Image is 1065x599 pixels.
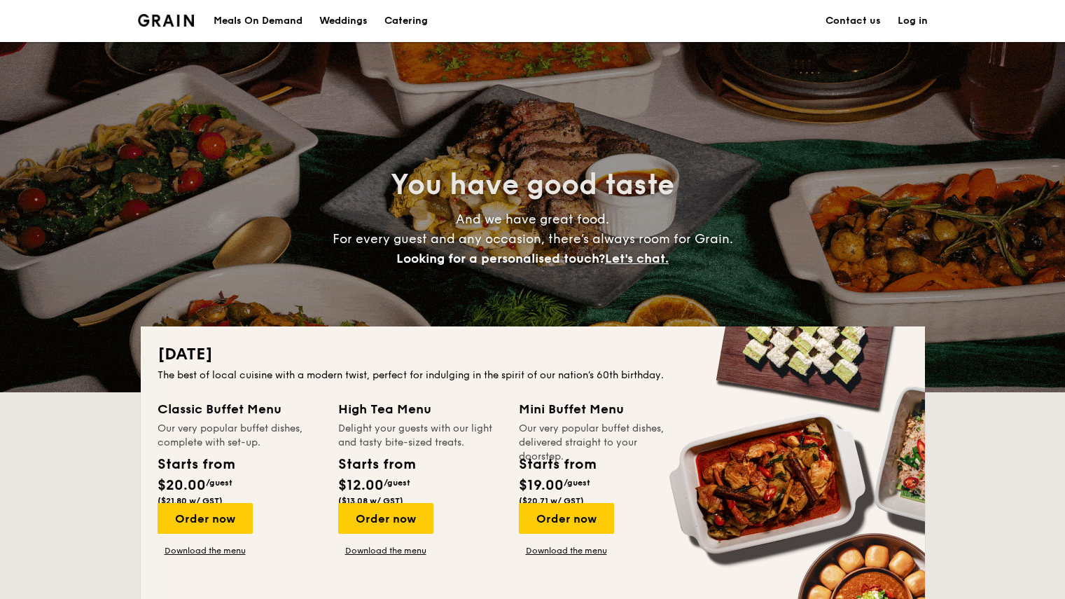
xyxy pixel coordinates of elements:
div: High Tea Menu [338,399,502,419]
div: Starts from [158,454,234,475]
div: Mini Buffet Menu [519,399,683,419]
span: $20.00 [158,477,206,494]
a: Download the menu [158,545,253,556]
div: Our very popular buffet dishes, complete with set-up. [158,422,321,443]
span: /guest [564,478,590,488]
h2: [DATE] [158,343,908,366]
div: The best of local cuisine with a modern twist, perfect for indulging in the spirit of our nation’... [158,369,908,383]
div: Classic Buffet Menu [158,399,321,419]
a: Logotype [138,14,195,27]
a: Download the menu [338,545,433,556]
div: Delight your guests with our light and tasty bite-sized treats. [338,422,502,443]
a: Download the menu [519,545,614,556]
span: ($21.80 w/ GST) [158,496,223,506]
img: Grain [138,14,195,27]
div: Our very popular buffet dishes, delivered straight to your doorstep. [519,422,683,443]
span: /guest [206,478,232,488]
div: Order now [519,503,614,534]
span: $12.00 [338,477,384,494]
div: Starts from [519,454,595,475]
span: ($20.71 w/ GST) [519,496,584,506]
div: Order now [158,503,253,534]
span: /guest [384,478,410,488]
span: Let's chat. [605,251,669,266]
div: Order now [338,503,433,534]
div: Starts from [338,454,415,475]
span: ($13.08 w/ GST) [338,496,403,506]
span: $19.00 [519,477,564,494]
